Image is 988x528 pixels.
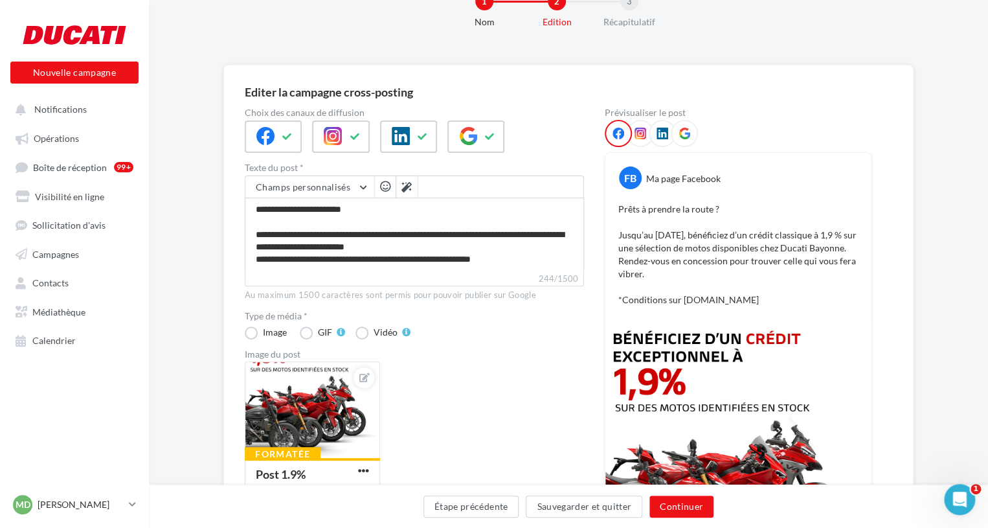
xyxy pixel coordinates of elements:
div: Ma page Facebook [646,172,721,185]
button: Nouvelle campagne [10,62,139,84]
iframe: Intercom live chat [944,484,975,515]
a: Sollicitation d'avis [8,212,141,236]
p: Prêts à prendre la route ? Jusqu’au [DATE], bénéficiez d’un crédit classique à 1,9 % sur une séle... [618,203,858,306]
span: Médiathèque [32,306,85,317]
span: Calendrier [32,335,76,346]
div: Editer la campagne cross-posting [245,86,413,98]
div: Vidéo [374,328,398,337]
span: Notifications [34,104,87,115]
button: Notifications [8,97,136,121]
div: Formatée [245,447,320,461]
span: Opérations [34,133,79,144]
a: Calendrier [8,328,141,351]
span: Sollicitation d'avis [32,220,106,231]
span: Contacts [32,277,69,288]
span: MD [16,498,30,511]
div: GIF [318,328,332,337]
a: MD [PERSON_NAME] [10,492,139,517]
div: Prévisualiser le post [605,108,871,117]
span: Champs personnalisés [256,181,350,192]
a: Contacts [8,270,141,293]
div: Post 1.9% [256,467,306,481]
label: Texte du post * [245,163,584,172]
label: Choix des canaux de diffusion [245,108,584,117]
div: 99+ [114,162,133,172]
div: Au maximum 1500 caractères sont permis pour pouvoir publier sur Google [245,290,584,301]
a: Boîte de réception99+ [8,155,141,179]
label: Type de média * [245,312,584,321]
button: Étape précédente [423,496,519,518]
span: Boîte de réception [33,161,107,172]
p: [PERSON_NAME] [38,498,124,511]
span: 1 [971,484,981,494]
div: Image du post [245,350,584,359]
button: Continuer [649,496,713,518]
div: Récapitulatif [588,16,671,29]
div: Image [263,328,287,337]
span: Visibilité en ligne [35,190,104,201]
a: Médiathèque [8,299,141,323]
label: 244/1500 [245,272,584,286]
button: Sauvegarder et quitter [526,496,642,518]
a: Visibilité en ligne [8,184,141,207]
div: Nom [443,16,526,29]
span: Campagnes [32,248,79,259]
a: Opérations [8,126,141,149]
div: FB [619,166,642,189]
div: Edition [515,16,598,29]
button: Champs personnalisés [245,176,374,198]
a: Campagnes [8,242,141,265]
